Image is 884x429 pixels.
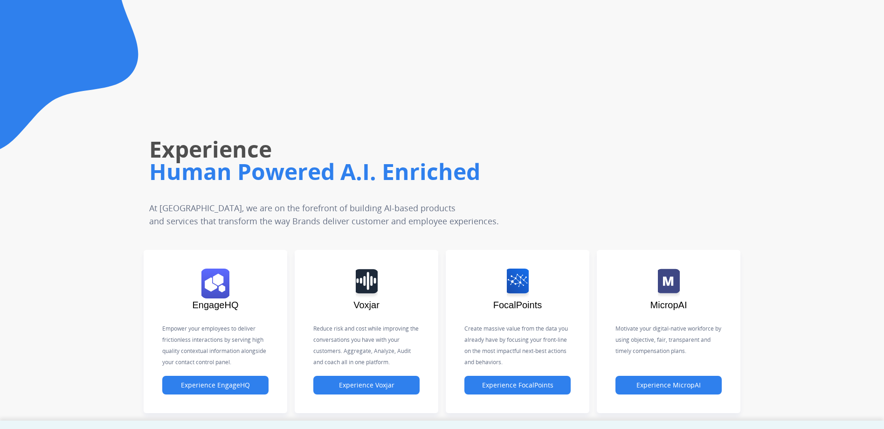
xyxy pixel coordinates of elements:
span: EngageHQ [193,300,239,310]
h1: Experience [149,134,624,164]
p: Motivate your digital-native workforce by using objective, fair, transparent and timely compensat... [615,323,722,357]
img: logo [507,269,529,298]
p: Create massive value from the data you already have by focusing your front-line on the most impac... [464,323,571,368]
button: Experience MicropAI [615,376,722,394]
img: logo [201,269,229,298]
button: Experience EngageHQ [162,376,269,394]
a: Experience Voxjar [313,381,420,389]
a: Experience EngageHQ [162,381,269,389]
span: FocalPoints [493,300,542,310]
img: logo [658,269,680,298]
p: Empower your employees to deliver frictionless interactions by serving high quality contextual in... [162,323,269,368]
span: MicropAI [650,300,687,310]
h1: Human Powered A.I. Enriched [149,157,624,187]
p: At [GEOGRAPHIC_DATA], we are on the forefront of building AI-based products and services that tra... [149,201,565,228]
img: logo [356,269,378,298]
button: Experience Voxjar [313,376,420,394]
span: Voxjar [353,300,380,310]
a: Experience MicropAI [615,381,722,389]
a: Experience FocalPoints [464,381,571,389]
button: Experience FocalPoints [464,376,571,394]
p: Reduce risk and cost while improving the conversations you have with your customers. Aggregate, A... [313,323,420,368]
